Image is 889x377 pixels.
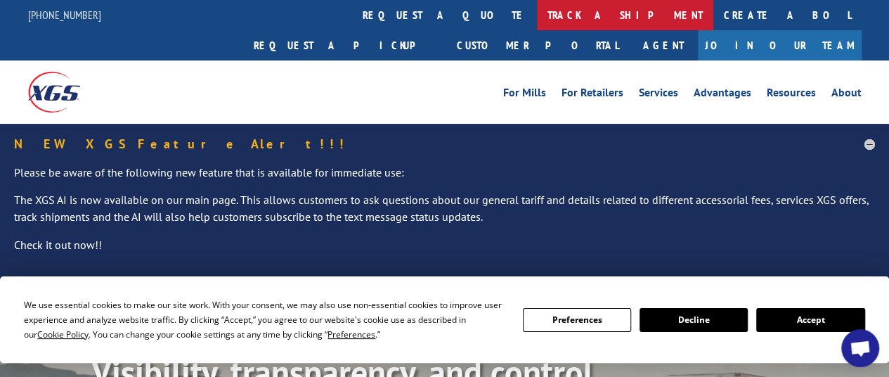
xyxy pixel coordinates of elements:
a: For Mills [503,87,546,103]
div: We use essential cookies to make our site work. With your consent, we may also use non-essential ... [24,298,505,342]
button: Decline [640,308,748,332]
span: Cookie Policy [37,328,89,340]
p: Please be aware of the following new feature that is available for immediate use: [14,165,875,193]
a: For Retailers [562,87,623,103]
a: Services [639,87,678,103]
a: Open chat [841,329,879,367]
a: Request a pickup [243,30,446,60]
p: Check it out now!! [14,237,875,265]
a: Agent [629,30,698,60]
a: Advantages [694,87,751,103]
p: The XGS AI is now available on our main page. This allows customers to ask questions about our ge... [14,192,875,237]
a: Resources [767,87,816,103]
a: [PHONE_NUMBER] [28,8,101,22]
a: About [831,87,862,103]
h5: NEW XGS Feature Alert!!! [14,138,875,151]
button: Preferences [523,308,631,332]
a: Join Our Team [698,30,862,60]
a: Customer Portal [446,30,629,60]
button: Accept [756,308,864,332]
span: Preferences [327,328,375,340]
